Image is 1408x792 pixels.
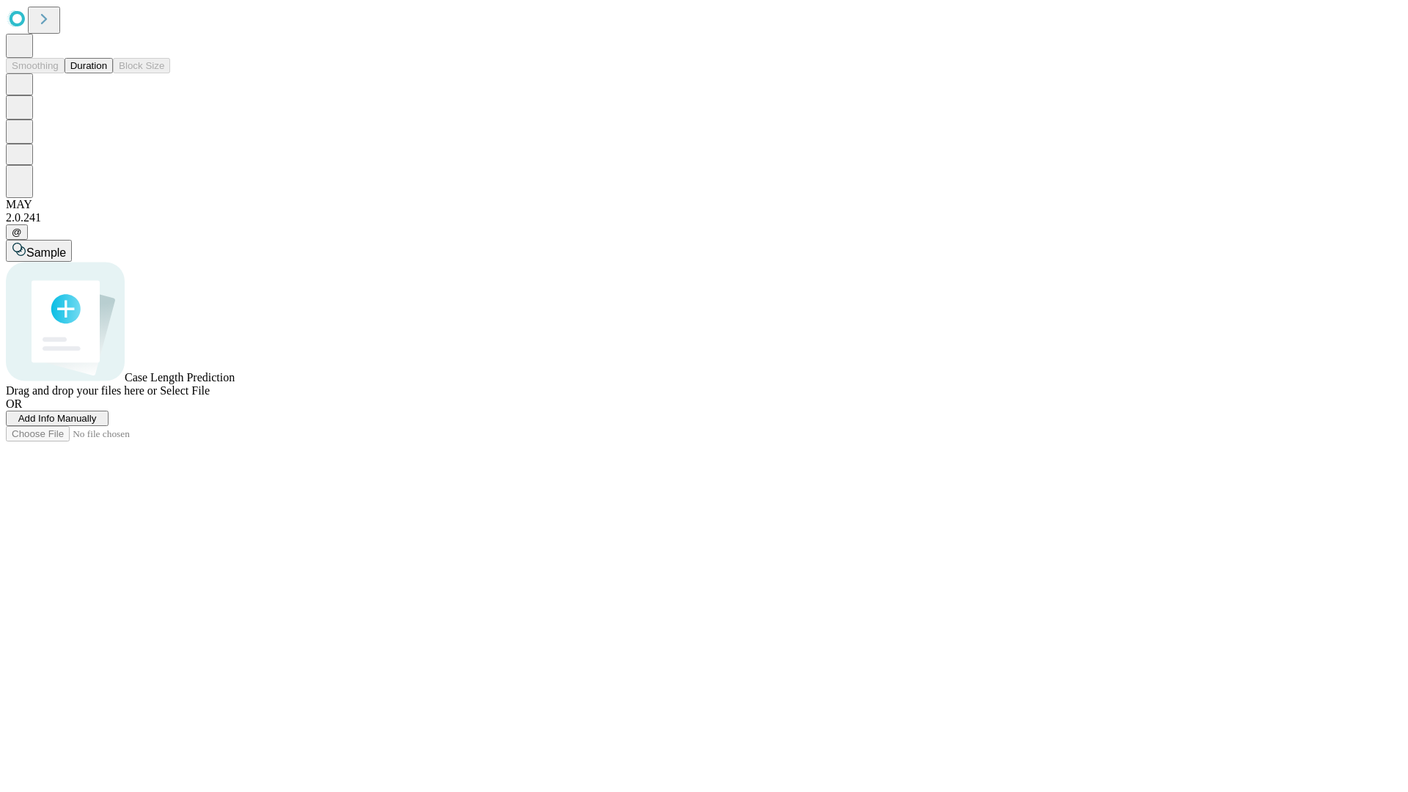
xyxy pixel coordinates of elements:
[65,58,113,73] button: Duration
[18,413,97,424] span: Add Info Manually
[6,58,65,73] button: Smoothing
[12,227,22,238] span: @
[26,246,66,259] span: Sample
[6,411,109,426] button: Add Info Manually
[160,384,210,397] span: Select File
[6,211,1402,224] div: 2.0.241
[6,397,22,410] span: OR
[6,384,157,397] span: Drag and drop your files here or
[6,224,28,240] button: @
[6,198,1402,211] div: MAY
[113,58,170,73] button: Block Size
[6,240,72,262] button: Sample
[125,371,235,384] span: Case Length Prediction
